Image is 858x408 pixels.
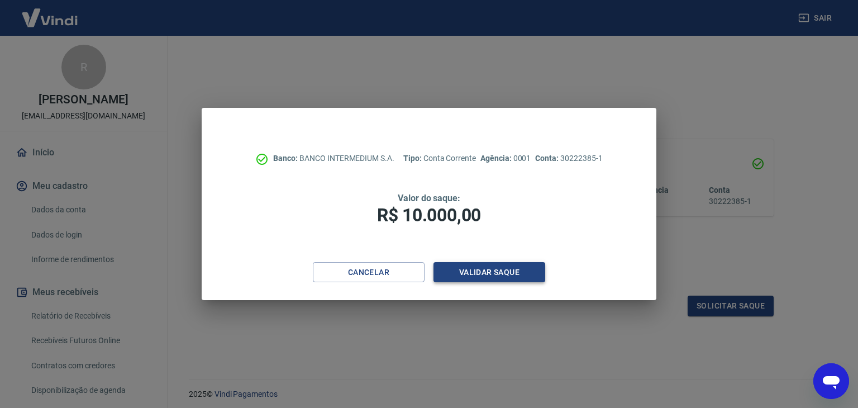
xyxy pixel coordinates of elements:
p: 30222385-1 [535,153,602,164]
span: Tipo: [403,154,423,163]
p: Conta Corrente [403,153,476,164]
p: BANCO INTERMEDIUM S.A. [273,153,394,164]
span: Banco: [273,154,299,163]
iframe: Botão para abrir a janela de mensagens [813,363,849,399]
span: R$ 10.000,00 [377,205,481,226]
button: Cancelar [313,262,425,283]
button: Validar saque [433,262,545,283]
span: Conta: [535,154,560,163]
p: 0001 [480,153,531,164]
span: Agência: [480,154,513,163]
span: Valor do saque: [398,193,460,203]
